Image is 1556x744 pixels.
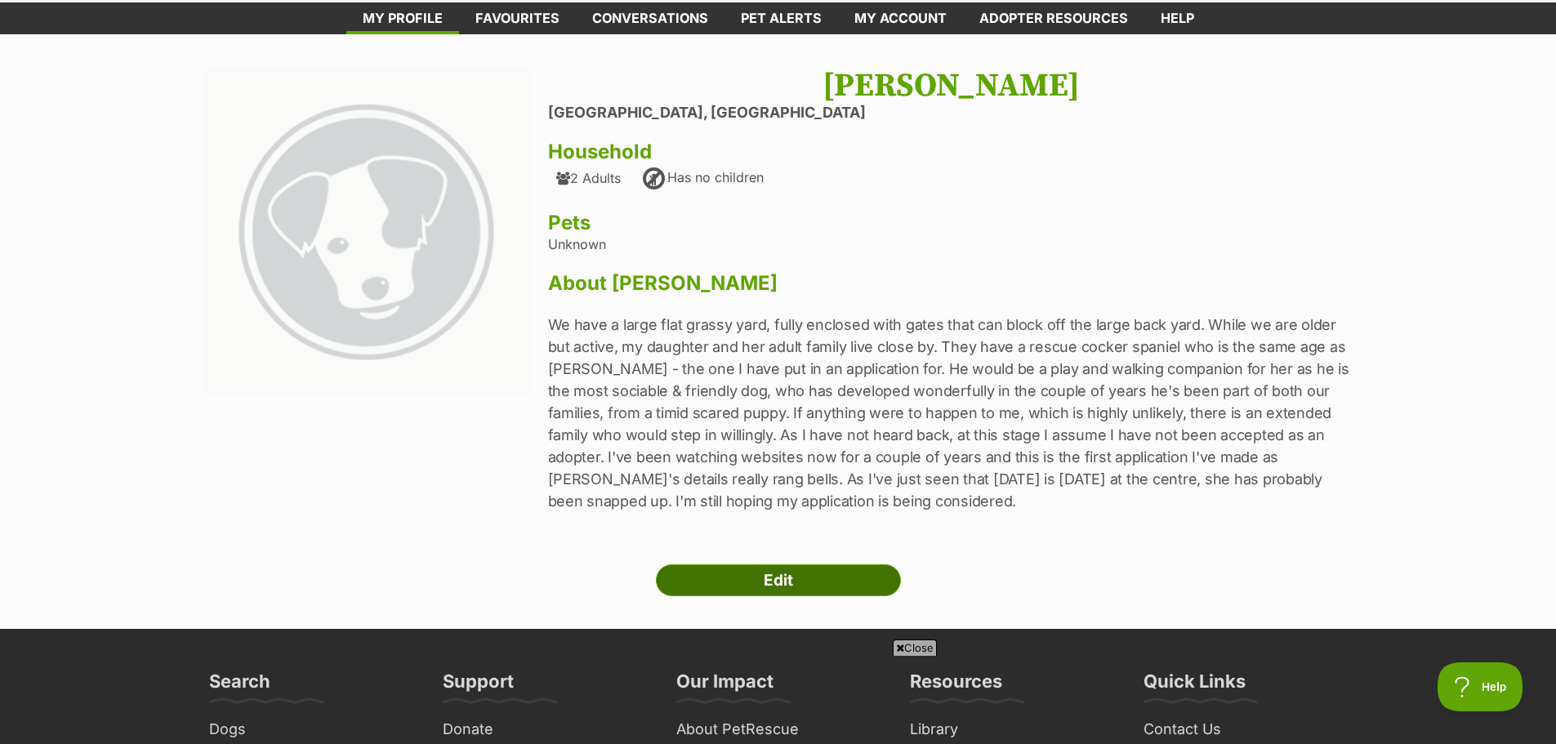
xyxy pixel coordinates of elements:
li: [GEOGRAPHIC_DATA], [GEOGRAPHIC_DATA] [548,105,1354,122]
h3: Search [209,670,270,702]
iframe: Help Scout Beacon - Open [1438,662,1523,711]
a: Edit [656,564,901,597]
a: My account [838,2,963,34]
a: Favourites [459,2,576,34]
span: Close [893,639,937,656]
h3: Pets [548,212,1354,234]
img: large_default-f37c3b2ddc539b7721ffdbd4c88987add89f2ef0fd77a71d0d44a6cf3104916e.png [203,67,531,395]
a: conversations [576,2,724,34]
div: Unknown [548,67,1354,532]
h3: Quick Links [1144,670,1246,702]
h1: [PERSON_NAME] [548,67,1354,105]
a: Contact Us [1137,717,1354,742]
a: Adopter resources [963,2,1144,34]
a: Pet alerts [724,2,838,34]
a: Help [1144,2,1210,34]
h3: Household [548,140,1354,163]
h3: About [PERSON_NAME] [548,272,1354,295]
p: We have a large flat grassy yard, fully enclosed with gates that can block off the large back yar... [548,314,1354,512]
div: Has no children [641,166,764,192]
div: 2 Adults [556,171,621,185]
iframe: Advertisement [382,662,1175,736]
a: My profile [346,2,459,34]
a: Dogs [203,717,420,742]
